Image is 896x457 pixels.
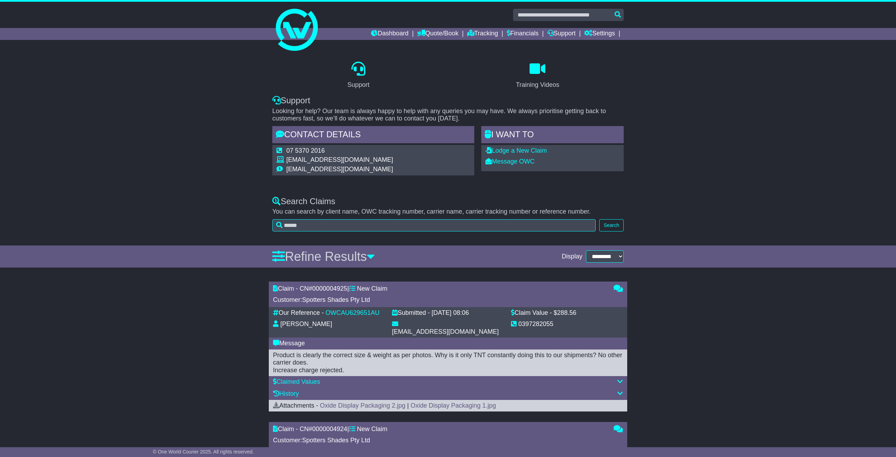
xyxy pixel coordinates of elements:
[312,285,347,292] span: 0000004925
[516,80,559,90] div: Training Videos
[272,196,624,207] div: Search Claims
[343,59,374,92] a: Support
[411,402,496,409] a: Oxide Display Packaging 1.jpg
[273,340,623,347] div: Message
[273,352,623,374] div: Product is clearly the correct size & weight as per photos. Why is it only TNT constantly doing t...
[485,147,547,154] a: Lodge a New Claim
[511,309,552,317] div: Claim Value -
[272,249,375,264] a: Refine Results
[153,449,254,455] span: © One World Courier 2025. All rights reserved.
[507,28,539,40] a: Financials
[547,28,576,40] a: Support
[554,309,576,317] div: $288.56
[481,126,624,145] div: I WANT to
[273,390,623,398] div: History
[286,166,393,173] td: [EMAIL_ADDRESS][DOMAIN_NAME]
[272,108,624,123] p: Looking for help? Our team is always happy to help with any queries you may have. We always prior...
[273,402,318,409] span: Attachments -
[273,309,324,317] div: Our Reference -
[599,219,624,231] button: Search
[273,425,607,433] div: Claim - CN# |
[407,402,409,409] span: |
[280,320,332,328] div: [PERSON_NAME]
[371,28,408,40] a: Dashboard
[432,309,469,317] div: [DATE] 08:06
[347,80,369,90] div: Support
[302,437,370,444] span: Spotters Shades Pty Ltd
[273,437,607,444] div: Customer:
[584,28,615,40] a: Settings
[273,378,623,386] div: Claimed Values
[392,309,430,317] div: Submitted -
[302,296,370,303] span: Spotters Shades Pty Ltd
[272,96,624,106] div: Support
[273,390,299,397] a: History
[562,253,582,261] span: Display
[273,285,607,293] div: Claim - CN# |
[273,378,320,385] a: Claimed Values
[286,156,393,166] td: [EMAIL_ADDRESS][DOMAIN_NAME]
[286,147,393,157] td: 07 5370 2016
[417,28,458,40] a: Quote/Book
[467,28,498,40] a: Tracking
[392,328,499,336] div: [EMAIL_ADDRESS][DOMAIN_NAME]
[312,425,347,432] span: 0000004924
[511,59,564,92] a: Training Videos
[357,425,387,432] span: New Claim
[273,296,607,304] div: Customer:
[320,402,405,409] a: Oxide Display Packaging 2.jpg
[325,309,379,316] a: OWCAU629651AU
[357,285,387,292] span: New Claim
[518,320,553,328] div: 0397282055
[272,208,624,216] p: You can search by client name, OWC tracking number, carrier name, carrier tracking number or refe...
[485,158,534,165] a: Message OWC
[272,126,474,145] div: Contact Details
